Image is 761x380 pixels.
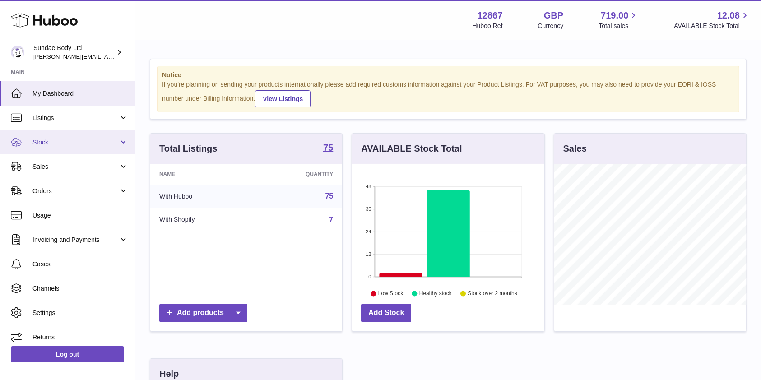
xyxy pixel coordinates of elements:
span: [PERSON_NAME][EMAIL_ADDRESS][DOMAIN_NAME] [33,53,181,60]
h3: Help [159,368,179,380]
a: Add Stock [361,304,411,322]
span: 12.08 [717,9,740,22]
text: 48 [366,184,371,189]
td: With Huboo [150,185,254,208]
span: Usage [32,211,128,220]
span: Cases [32,260,128,269]
strong: 75 [323,143,333,152]
span: Orders [32,187,119,195]
h3: AVAILABLE Stock Total [361,143,462,155]
span: AVAILABLE Stock Total [674,22,750,30]
a: 75 [323,143,333,154]
a: View Listings [255,90,311,107]
div: Sundae Body Ltd [33,44,115,61]
strong: 12867 [478,9,503,22]
span: Total sales [599,22,639,30]
text: Healthy stock [419,290,452,297]
text: Stock over 2 months [468,290,517,297]
span: Returns [32,333,128,342]
h3: Total Listings [159,143,218,155]
a: Log out [11,346,124,362]
span: Listings [32,114,119,122]
text: 0 [369,274,371,279]
td: With Shopify [150,208,254,232]
text: 24 [366,229,371,234]
span: 719.00 [601,9,628,22]
span: My Dashboard [32,89,128,98]
div: Huboo Ref [473,22,503,30]
text: Low Stock [378,290,404,297]
th: Quantity [254,164,342,185]
h3: Sales [563,143,587,155]
strong: Notice [162,71,734,79]
img: dianne@sundaebody.com [11,46,24,59]
th: Name [150,164,254,185]
span: Sales [32,162,119,171]
a: 75 [325,192,334,200]
text: 12 [366,251,371,257]
div: Currency [538,22,564,30]
span: Stock [32,138,119,147]
a: Add products [159,304,247,322]
a: 719.00 Total sales [599,9,639,30]
span: Invoicing and Payments [32,236,119,244]
a: 12.08 AVAILABLE Stock Total [674,9,750,30]
span: Settings [32,309,128,317]
a: 7 [329,216,333,223]
strong: GBP [544,9,563,22]
div: If you're planning on sending your products internationally please add required customs informati... [162,80,734,107]
span: Channels [32,284,128,293]
text: 36 [366,206,371,212]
